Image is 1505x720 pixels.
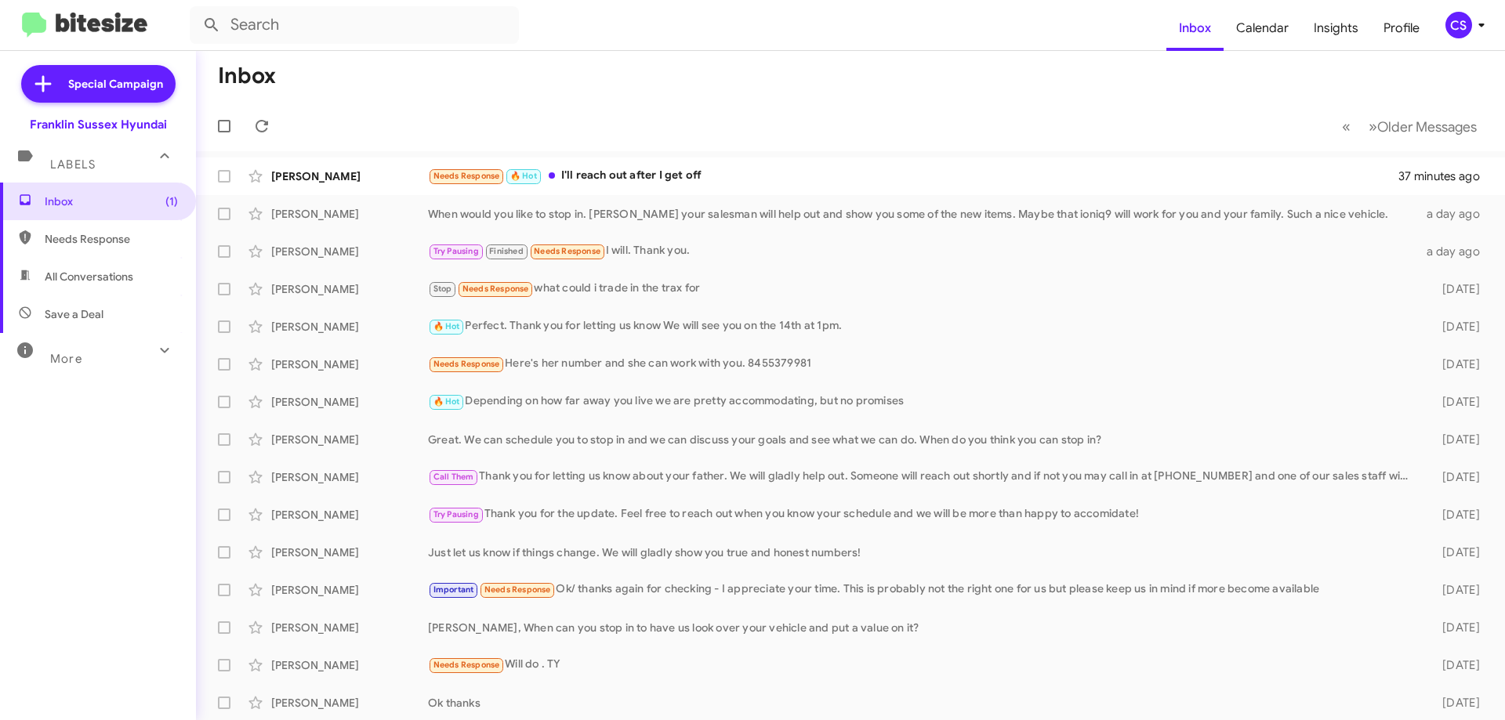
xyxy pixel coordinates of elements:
div: [PERSON_NAME] [271,356,428,372]
div: [DATE] [1417,356,1492,372]
div: 37 minutes ago [1398,168,1492,184]
div: [DATE] [1417,281,1492,297]
button: Next [1359,110,1486,143]
div: [PERSON_NAME] [271,244,428,259]
span: » [1369,117,1377,136]
nav: Page navigation example [1333,110,1486,143]
span: Inbox [45,194,178,209]
span: Try Pausing [433,246,479,256]
span: Call Them [433,472,474,482]
div: [PERSON_NAME] [271,620,428,635]
div: Thank you for letting us know about your father. We will gladly help out. Someone will reach out ... [428,468,1417,486]
span: Needs Response [462,284,529,294]
div: Just let us know if things change. We will gladly show you true and honest numbers! [428,545,1417,560]
div: [PERSON_NAME] [271,432,428,447]
a: Profile [1371,5,1432,51]
span: All Conversations [45,269,133,284]
div: [PERSON_NAME] [271,319,428,335]
div: [DATE] [1417,507,1492,523]
div: Thank you for the update. Feel free to reach out when you know your schedule and we will be more ... [428,505,1417,523]
div: [PERSON_NAME] [271,206,428,222]
div: [DATE] [1417,657,1492,673]
span: 🔥 Hot [433,321,460,331]
div: [DATE] [1417,695,1492,711]
div: [DATE] [1417,582,1492,598]
button: CS [1432,12,1488,38]
div: [PERSON_NAME] [271,469,428,485]
div: [DATE] [1417,394,1492,410]
div: When would you like to stop in. [PERSON_NAME] your salesman will help out and show you some of th... [428,206,1417,222]
button: Previous [1333,110,1360,143]
div: [PERSON_NAME] [271,281,428,297]
span: Needs Response [433,171,500,181]
div: [PERSON_NAME] [271,582,428,598]
a: Special Campaign [21,65,176,103]
div: [PERSON_NAME] [271,168,428,184]
span: Try Pausing [433,509,479,519]
div: [DATE] [1417,432,1492,447]
a: Calendar [1224,5,1301,51]
div: a day ago [1417,244,1492,259]
a: Inbox [1166,5,1224,51]
span: More [50,352,82,366]
div: [PERSON_NAME] [271,695,428,711]
div: Franklin Sussex Hyundai [30,117,167,132]
div: [DATE] [1417,545,1492,560]
span: Stop [433,284,452,294]
div: [PERSON_NAME] [271,394,428,410]
div: [DATE] [1417,319,1492,335]
div: Perfect. Thank you for letting us know We will see you on the 14th at 1pm. [428,317,1417,335]
h1: Inbox [218,63,276,89]
span: « [1342,117,1351,136]
div: [PERSON_NAME] [271,657,428,673]
div: CS [1445,12,1472,38]
span: Special Campaign [68,76,163,92]
div: [DATE] [1417,620,1492,635]
span: Save a Deal [45,306,103,322]
div: I'll reach out after I get off [428,167,1398,185]
span: Needs Response [534,246,600,256]
div: Ok thanks [428,695,1417,711]
div: Depending on how far away you live we are pretty accommodating, but no promises [428,393,1417,411]
div: [PERSON_NAME] [271,507,428,523]
span: (1) [165,194,178,209]
input: Search [190,6,519,44]
div: Ok/ thanks again for checking - I appreciate your time. This is probably not the right one for us... [428,581,1417,599]
span: Important [433,584,474,595]
span: Needs Response [433,359,500,369]
a: Insights [1301,5,1371,51]
span: Older Messages [1377,118,1477,136]
div: Here's her number and she can work with you. 8455379981 [428,355,1417,373]
span: Labels [50,157,96,172]
div: [DATE] [1417,469,1492,485]
div: a day ago [1417,206,1492,222]
div: I will. Thank you. [428,242,1417,260]
div: [PERSON_NAME] [271,545,428,560]
span: Needs Response [484,584,551,595]
span: Finished [489,246,524,256]
span: Needs Response [45,231,178,247]
span: 🔥 Hot [510,171,537,181]
span: 🔥 Hot [433,396,460,407]
div: Will do . TY [428,656,1417,674]
div: what could i trade in the trax for [428,280,1417,298]
span: Needs Response [433,660,500,670]
div: Great. We can schedule you to stop in and we can discuss your goals and see what we can do. When ... [428,432,1417,447]
div: [PERSON_NAME], When can you stop in to have us look over your vehicle and put a value on it? [428,620,1417,635]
